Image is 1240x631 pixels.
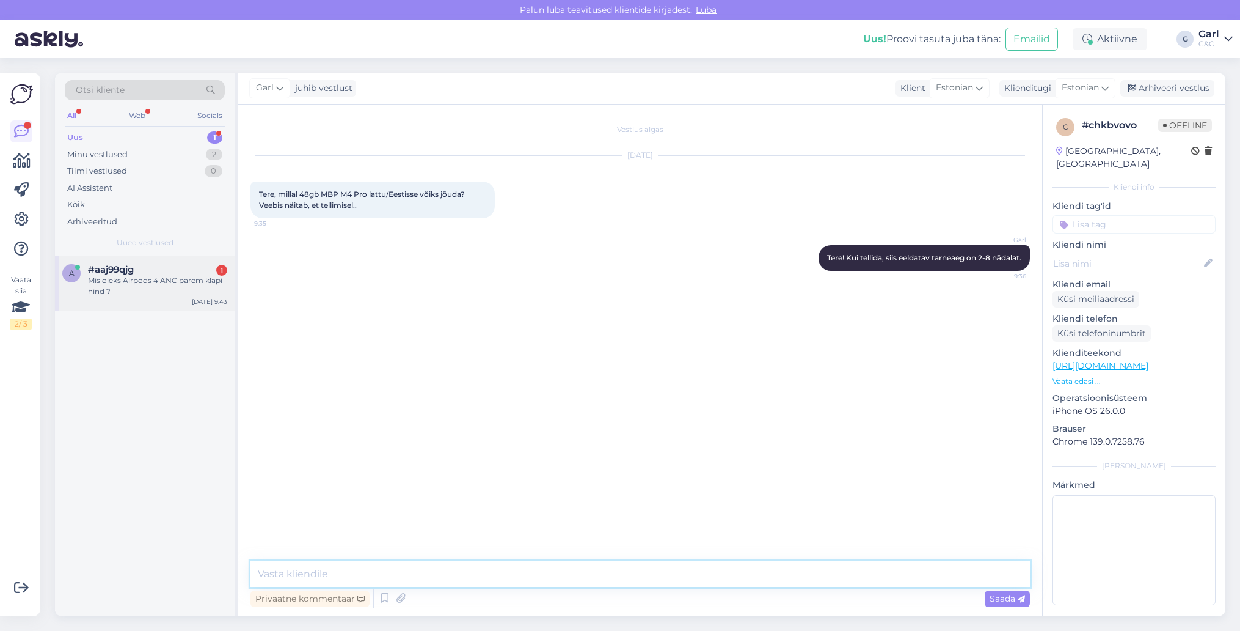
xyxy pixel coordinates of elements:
div: Proovi tasuta juba täna: [863,32,1001,46]
p: Kliendi tag'id [1052,200,1216,213]
div: 2 [206,149,222,161]
p: iPhone OS 26.0.0 [1052,405,1216,418]
div: G [1176,31,1194,48]
p: Kliendi email [1052,278,1216,291]
div: AI Assistent [67,182,112,194]
span: Offline [1158,119,1212,132]
span: Tere, millal 48gb MBP M4 Pro lattu/Eestisse võiks jõuda? Veebis näitab, et tellimisel.. [259,190,467,210]
div: Küsi meiliaadressi [1052,291,1139,308]
p: Klienditeekond [1052,347,1216,360]
div: Kliendi info [1052,182,1216,193]
div: [PERSON_NAME] [1052,460,1216,471]
input: Lisa nimi [1053,257,1202,270]
div: Mis oleks Airpods 4 ANC parem klapi hind ? [88,275,227,297]
span: Saada [990,593,1025,604]
div: juhib vestlust [290,82,352,95]
div: [DATE] 9:43 [192,297,227,306]
a: [URL][DOMAIN_NAME] [1052,360,1148,371]
div: Aktiivne [1073,28,1147,50]
span: Uued vestlused [117,237,173,248]
div: Tiimi vestlused [67,165,127,177]
p: Brauser [1052,423,1216,435]
img: Askly Logo [10,83,33,106]
span: 9:35 [254,219,300,228]
div: Arhiveeritud [67,216,117,228]
a: GarlC&C [1198,29,1233,49]
span: Estonian [936,81,973,95]
div: Privaatne kommentaar [250,591,370,607]
p: Vaata edasi ... [1052,376,1216,387]
div: Garl [1198,29,1219,39]
b: Uus! [863,33,886,45]
p: Kliendi nimi [1052,238,1216,251]
span: Garl [980,235,1026,245]
input: Lisa tag [1052,215,1216,234]
button: Emailid [1005,28,1058,51]
div: Kõik [67,199,85,211]
span: Luba [692,4,720,15]
div: # chkbvovo [1082,118,1158,133]
div: Klienditugi [999,82,1051,95]
div: Uus [67,131,83,144]
span: Otsi kliente [76,84,125,97]
span: 9:36 [980,271,1026,281]
div: C&C [1198,39,1219,49]
div: Küsi telefoninumbrit [1052,325,1151,342]
div: 1 [216,265,227,276]
p: Operatsioonisüsteem [1052,392,1216,405]
div: 0 [205,165,222,177]
span: a [69,268,75,278]
div: 1 [207,131,222,144]
span: Estonian [1062,81,1099,95]
div: Minu vestlused [67,149,128,161]
div: Vestlus algas [250,124,1030,135]
span: #aaj99qjg [88,264,134,275]
div: [GEOGRAPHIC_DATA], [GEOGRAPHIC_DATA] [1056,145,1191,171]
p: Chrome 139.0.7258.76 [1052,435,1216,448]
div: Klient [895,82,925,95]
div: All [65,108,79,124]
span: c [1063,122,1068,131]
div: 2 / 3 [10,319,32,330]
div: Arhiveeri vestlus [1120,80,1214,97]
div: Socials [195,108,225,124]
div: Web [126,108,148,124]
div: [DATE] [250,150,1030,161]
div: Vaata siia [10,275,32,330]
p: Kliendi telefon [1052,312,1216,325]
span: Tere! Kui tellida, siis eeldatav tarneaeg on 2-8 nädalat. [827,253,1021,262]
span: Garl [256,81,274,95]
p: Märkmed [1052,479,1216,492]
